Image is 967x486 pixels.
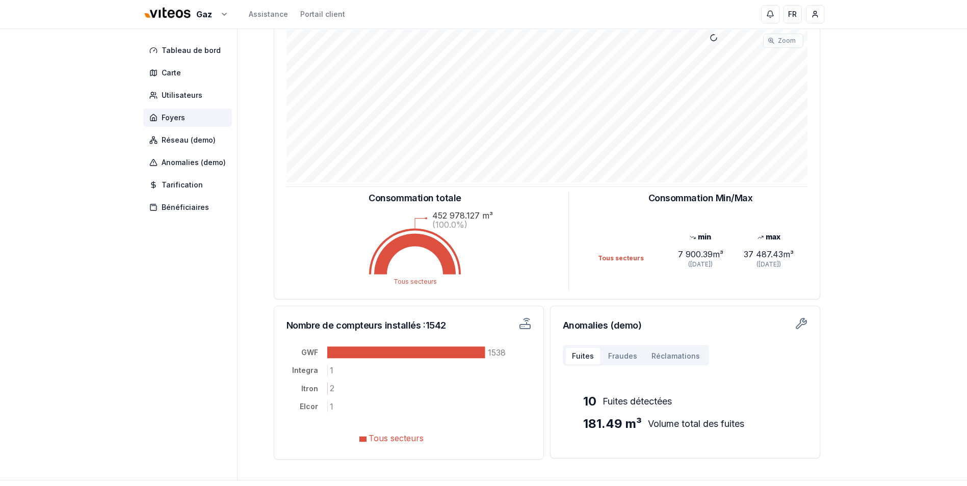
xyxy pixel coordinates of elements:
[143,41,236,60] a: Tableau de bord
[162,202,209,212] span: Bénéficiaires
[162,90,202,100] span: Utilisateurs
[196,8,212,20] span: Gaz
[286,318,466,333] h3: Nombre de compteurs installés : 1542
[432,210,493,221] text: 452 978.127 m³
[666,232,735,242] div: min
[644,347,707,365] button: Réclamations
[735,248,803,260] div: 37 487.43 m³
[583,416,642,432] span: 181.49 m³
[162,180,203,190] span: Tarification
[666,260,735,268] div: ([DATE])
[143,64,236,82] a: Carte
[601,347,644,365] button: Fraudes
[735,260,803,268] div: ([DATE])
[394,278,437,285] text: Tous secteurs
[330,401,333,412] tspan: 1
[330,365,333,375] tspan: 1
[563,318,807,333] h3: Anomalies (demo)
[301,384,318,393] tspan: Itron
[300,402,318,411] tspan: Elcor
[783,5,802,23] button: FR
[788,9,797,19] span: FR
[162,113,185,123] span: Foyers
[143,198,236,217] a: Bénéficiaires
[565,347,601,365] button: Fuites
[292,366,318,374] tspan: Integra
[666,248,735,260] div: 7 900.39 m³
[598,254,666,262] div: Tous secteurs
[143,131,236,149] a: Réseau (demo)
[162,157,226,168] span: Anomalies (demo)
[432,220,467,230] text: (100.0%)
[143,1,192,25] img: Viteos - Gaz Logo
[648,417,744,431] span: Volume total des fuites
[300,9,345,19] a: Portail client
[778,37,796,45] span: Zoom
[249,9,288,19] a: Assistance
[735,232,803,242] div: max
[143,176,236,194] a: Tarification
[143,86,236,104] a: Utilisateurs
[369,191,461,205] h3: Consommation totale
[143,4,228,25] button: Gaz
[603,394,672,409] span: Fuites détectées
[648,191,753,205] h3: Consommation Min/Max
[487,347,505,358] tspan: 1538
[143,109,236,127] a: Foyers
[162,68,181,78] span: Carte
[583,393,596,410] span: 10
[143,153,236,172] a: Anomalies (demo)
[301,348,318,357] tspan: GWF
[162,135,216,145] span: Réseau (demo)
[369,433,424,443] span: Tous secteurs
[330,383,334,393] tspan: 2
[162,45,221,56] span: Tableau de bord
